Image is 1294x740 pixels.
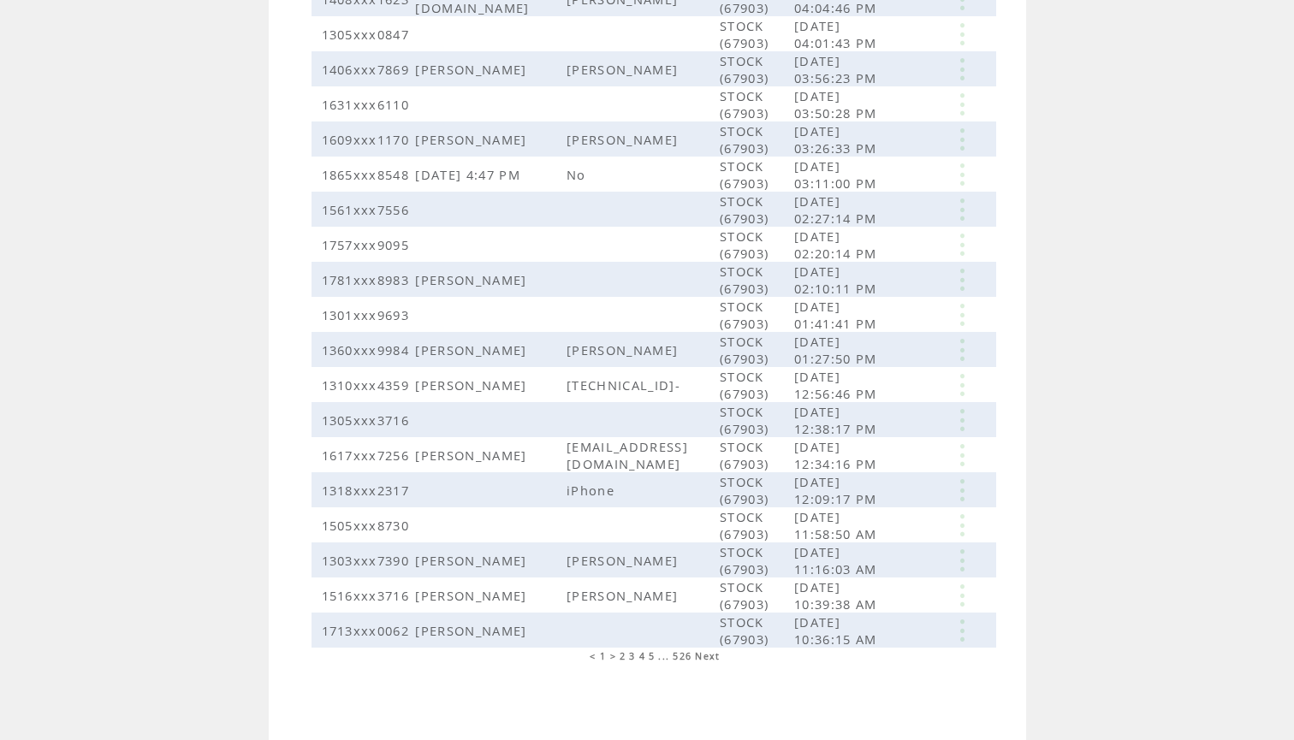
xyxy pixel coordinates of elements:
[415,622,531,639] span: [PERSON_NAME]
[415,341,531,358] span: [PERSON_NAME]
[658,650,669,662] span: ...
[695,650,720,662] a: Next
[415,552,531,569] span: [PERSON_NAME]
[720,508,773,542] span: STOCK (67903)
[720,157,773,192] span: STOCK (67903)
[720,228,773,262] span: STOCK (67903)
[794,228,881,262] span: [DATE] 02:20:14 PM
[590,650,616,662] span: < 1 >
[794,87,881,121] span: [DATE] 03:50:28 PM
[720,192,773,227] span: STOCK (67903)
[322,587,414,604] span: 1516xxx3716
[322,26,414,43] span: 1305xxx0847
[673,650,692,662] a: 526
[620,650,626,662] a: 2
[794,17,881,51] span: [DATE] 04:01:43 PM
[415,166,525,183] span: [DATE] 4:47 PM
[322,236,414,253] span: 1757xxx9095
[629,650,635,662] a: 3
[794,192,881,227] span: [DATE] 02:27:14 PM
[720,543,773,577] span: STOCK (67903)
[567,552,682,569] span: [PERSON_NAME]
[415,447,531,464] span: [PERSON_NAME]
[322,622,414,639] span: 1713xxx0062
[794,438,881,472] span: [DATE] 12:34:16 PM
[720,17,773,51] span: STOCK (67903)
[794,508,881,542] span: [DATE] 11:58:50 AM
[567,438,688,472] span: [EMAIL_ADDRESS][DOMAIN_NAME]
[322,166,414,183] span: 1865xxx8548
[794,613,881,648] span: [DATE] 10:36:15 AM
[567,61,682,78] span: [PERSON_NAME]
[415,271,531,288] span: [PERSON_NAME]
[794,52,881,86] span: [DATE] 03:56:23 PM
[322,517,414,534] span: 1505xxx8730
[720,368,773,402] span: STOCK (67903)
[720,403,773,437] span: STOCK (67903)
[720,333,773,367] span: STOCK (67903)
[415,376,531,394] span: [PERSON_NAME]
[720,473,773,507] span: STOCK (67903)
[794,333,881,367] span: [DATE] 01:27:50 PM
[567,587,682,604] span: [PERSON_NAME]
[322,552,414,569] span: 1303xxx7390
[322,271,414,288] span: 1781xxx8983
[794,122,881,157] span: [DATE] 03:26:33 PM
[720,87,773,121] span: STOCK (67903)
[794,157,881,192] span: [DATE] 03:11:00 PM
[794,543,881,577] span: [DATE] 11:16:03 AM
[720,263,773,297] span: STOCK (67903)
[415,587,531,604] span: [PERSON_NAME]
[720,298,773,332] span: STOCK (67903)
[794,368,881,402] span: [DATE] 12:56:46 PM
[794,473,881,507] span: [DATE] 12:09:17 PM
[794,578,881,613] span: [DATE] 10:39:38 AM
[567,482,619,499] span: iPhone
[322,131,414,148] span: 1609xxx1170
[720,438,773,472] span: STOCK (67903)
[639,650,645,662] a: 4
[322,96,414,113] span: 1631xxx6110
[322,341,414,358] span: 1360xxx9984
[567,341,682,358] span: [PERSON_NAME]
[322,482,414,499] span: 1318xxx2317
[322,61,414,78] span: 1406xxx7869
[322,447,414,464] span: 1617xxx7256
[322,376,414,394] span: 1310xxx4359
[720,122,773,157] span: STOCK (67903)
[720,578,773,613] span: STOCK (67903)
[567,166,591,183] span: No
[415,131,531,148] span: [PERSON_NAME]
[794,403,881,437] span: [DATE] 12:38:17 PM
[794,263,881,297] span: [DATE] 02:10:11 PM
[322,411,414,429] span: 1305xxx3716
[567,131,682,148] span: [PERSON_NAME]
[322,201,414,218] span: 1561xxx7556
[720,613,773,648] span: STOCK (67903)
[567,376,685,394] span: [TECHNICAL_ID]-
[415,61,531,78] span: [PERSON_NAME]
[322,306,414,323] span: 1301xxx9693
[720,52,773,86] span: STOCK (67903)
[794,298,881,332] span: [DATE] 01:41:41 PM
[649,650,655,662] a: 5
